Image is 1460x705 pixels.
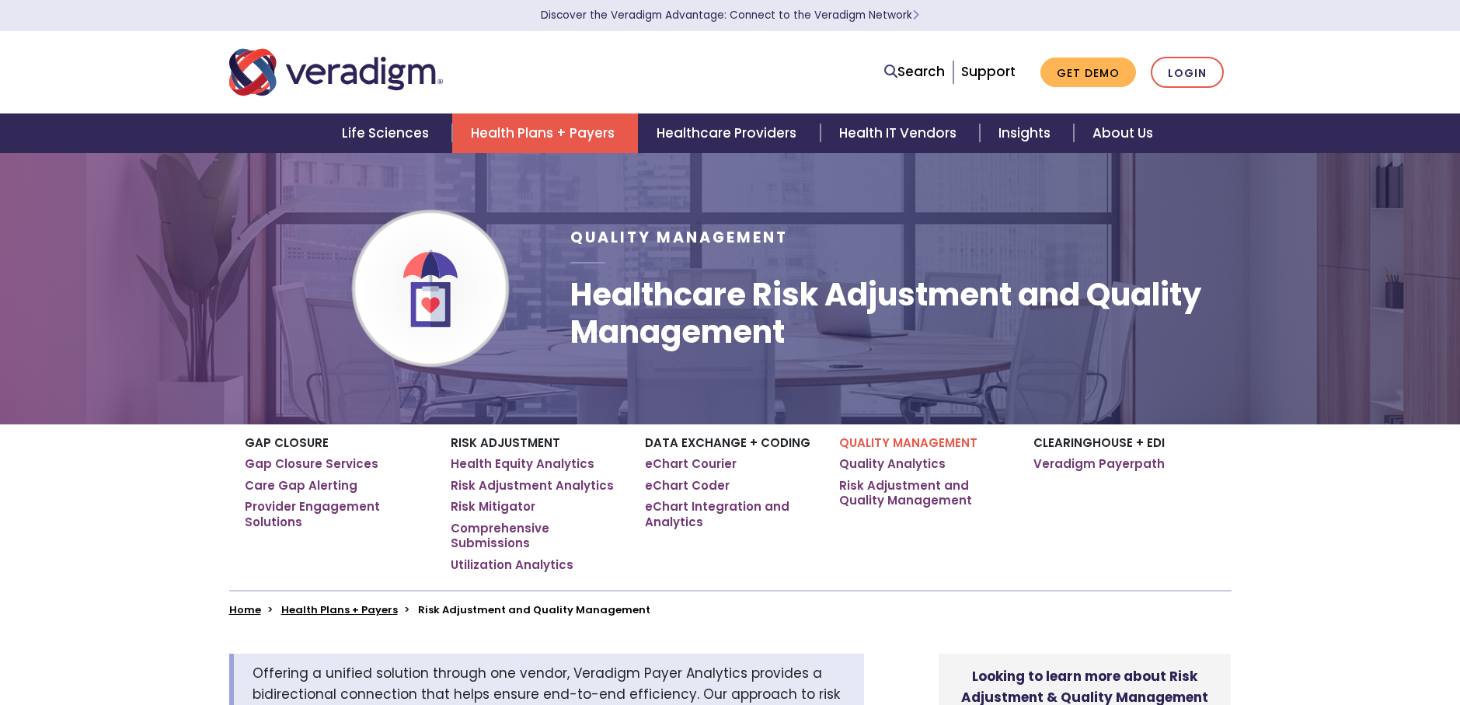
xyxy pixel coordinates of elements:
a: Risk Adjustment Analytics [451,478,614,494]
a: eChart Courier [645,456,737,472]
a: Care Gap Alerting [245,478,357,494]
a: eChart Coder [645,478,730,494]
a: Health IT Vendors [821,113,980,153]
a: Quality Analytics [839,456,946,472]
a: Health Plans + Payers [452,113,638,153]
a: Search [884,61,945,82]
a: Discover the Veradigm Advantage: Connect to the Veradigm NetworkLearn More [541,8,919,23]
a: Get Demo [1040,58,1136,88]
a: eChart Integration and Analytics [645,499,816,529]
img: Veradigm logo [229,47,443,98]
a: Support [961,62,1016,81]
a: Life Sciences [323,113,452,153]
a: Home [229,602,261,617]
a: Risk Adjustment and Quality Management [839,478,1010,508]
h1: Healthcare Risk Adjustment and Quality Management [570,276,1231,351]
a: Health Equity Analytics [451,456,594,472]
span: Learn More [912,8,919,23]
a: Gap Closure Services [245,456,378,472]
a: Health Plans + Payers [281,602,398,617]
span: Quality Management [570,227,788,248]
a: Insights [980,113,1074,153]
a: Veradigm Payerpath [1033,456,1165,472]
a: About Us [1074,113,1172,153]
a: Login [1151,57,1224,89]
a: Provider Engagement Solutions [245,499,427,529]
a: Comprehensive Submissions [451,521,622,551]
a: Risk Mitigator [451,499,535,515]
a: Healthcare Providers [638,113,820,153]
a: Utilization Analytics [451,557,573,573]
